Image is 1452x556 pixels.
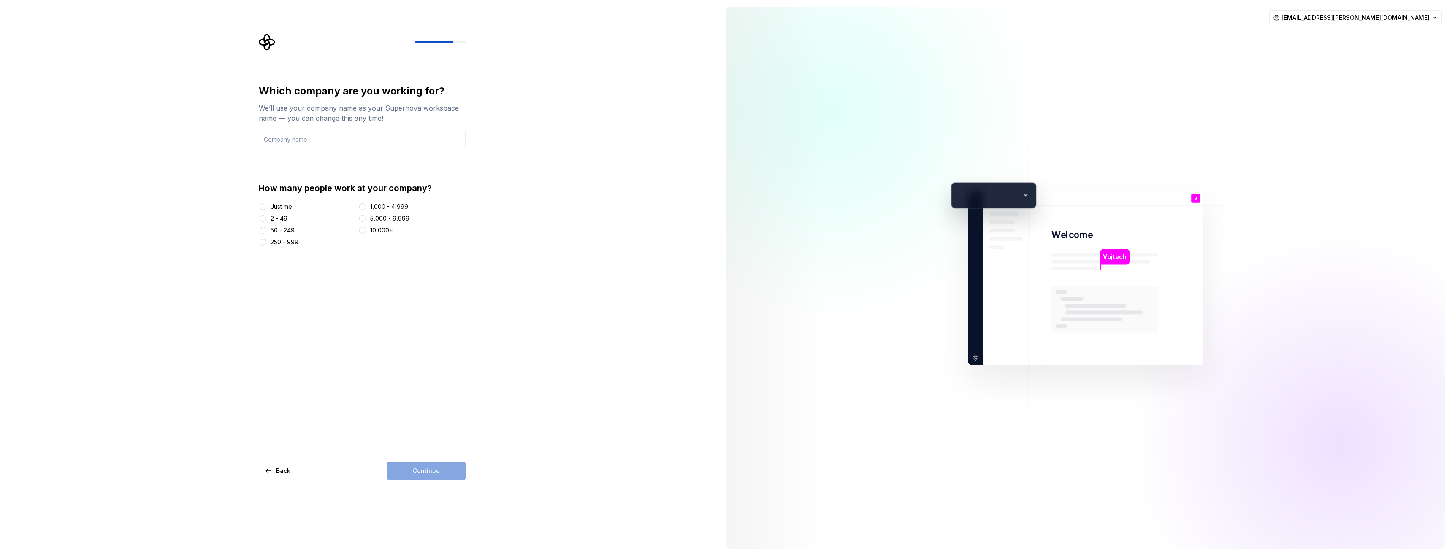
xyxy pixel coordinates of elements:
[1051,229,1093,241] p: Welcome
[259,84,466,98] div: Which company are you working for?
[1269,10,1442,25] button: [EMAIL_ADDRESS][PERSON_NAME][DOMAIN_NAME]
[370,226,393,235] div: 10,000+
[259,103,466,123] div: We’ll use your company name as your Supernova workspace name — you can change this any time!
[259,34,276,51] svg: Supernova Logo
[259,130,466,148] input: Company name
[271,238,298,246] div: 250 - 999
[370,214,409,223] div: 5,000 - 9,999
[259,182,466,194] div: How many people work at your company?
[259,462,298,480] button: Back
[276,467,290,475] span: Back
[271,226,295,235] div: 50 - 249
[271,214,287,223] div: 2 - 49
[271,202,292,211] div: Just me
[1281,13,1430,22] span: [EMAIL_ADDRESS][PERSON_NAME][DOMAIN_NAME]
[1103,252,1127,262] p: Vojtech
[370,202,408,211] div: 1,000 - 4,999
[1194,196,1197,201] p: V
